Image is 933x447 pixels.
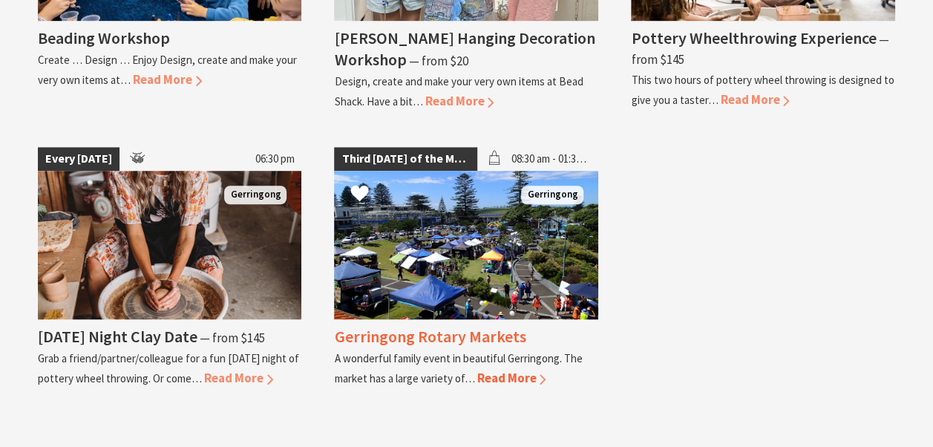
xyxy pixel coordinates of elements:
[204,370,273,386] span: Read More
[334,27,595,70] h4: [PERSON_NAME] Hanging Decoration Workshop
[38,27,170,48] h4: Beading Workshop
[408,53,468,69] span: ⁠— from $20
[334,147,598,388] a: Third [DATE] of the Month 08:30 am - 01:30 pm Christmas Market and Street Parade Gerringong Gerri...
[504,147,599,171] span: 08:30 am - 01:30 pm
[334,351,582,385] p: A wonderful family event in beautiful Gerringong. The market has a large variety of…
[38,53,297,87] p: Create … Design … Enjoy Design, create and make your very own items at…
[224,186,287,204] span: Gerringong
[720,91,789,108] span: Read More
[334,171,598,319] img: Christmas Market and Street Parade
[335,169,384,220] button: Click to Favourite Gerringong Rotary Markets
[200,330,265,346] span: ⁠— from $145
[521,186,583,204] span: Gerringong
[133,71,202,88] span: Read More
[334,147,477,171] span: Third [DATE] of the Month
[38,326,197,347] h4: [DATE] Night Clay Date
[334,74,583,108] p: Design, create and make your very own items at Bead Shack. Have a bit…
[631,27,876,48] h4: Pottery Wheelthrowing Experience
[425,93,494,109] span: Read More
[477,370,546,386] span: Read More
[631,73,894,107] p: This two hours of pottery wheel throwing is designed to give you a taster…
[631,31,888,68] span: ⁠— from $145
[334,326,526,347] h4: Gerringong Rotary Markets
[38,171,302,319] img: Photo shows female sitting at pottery wheel with hands on a ball of clay
[38,147,120,171] span: Every [DATE]
[38,351,299,385] p: Grab a friend/partner/colleague for a fun [DATE] night of pottery wheel throwing. Or come…
[247,147,301,171] span: 06:30 pm
[38,147,302,388] a: Every [DATE] 06:30 pm Photo shows female sitting at pottery wheel with hands on a ball of clay Ge...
